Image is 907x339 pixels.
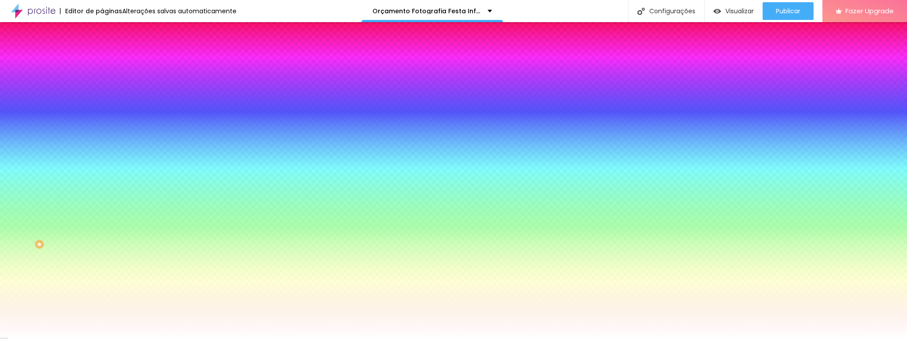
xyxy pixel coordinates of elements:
[725,8,754,15] span: Visualizar
[122,8,236,14] div: Alterações salvas automaticamente
[845,7,894,15] span: Fazer Upgrade
[763,2,814,20] button: Publicar
[372,8,481,14] p: Orçamento Fotografia Festa Infantil | [PERSON_NAME] Fotografia
[705,2,763,20] button: Visualizar
[637,8,645,15] img: Icone
[713,8,721,15] img: view-1.svg
[776,8,800,15] span: Publicar
[60,8,122,14] div: Editor de páginas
